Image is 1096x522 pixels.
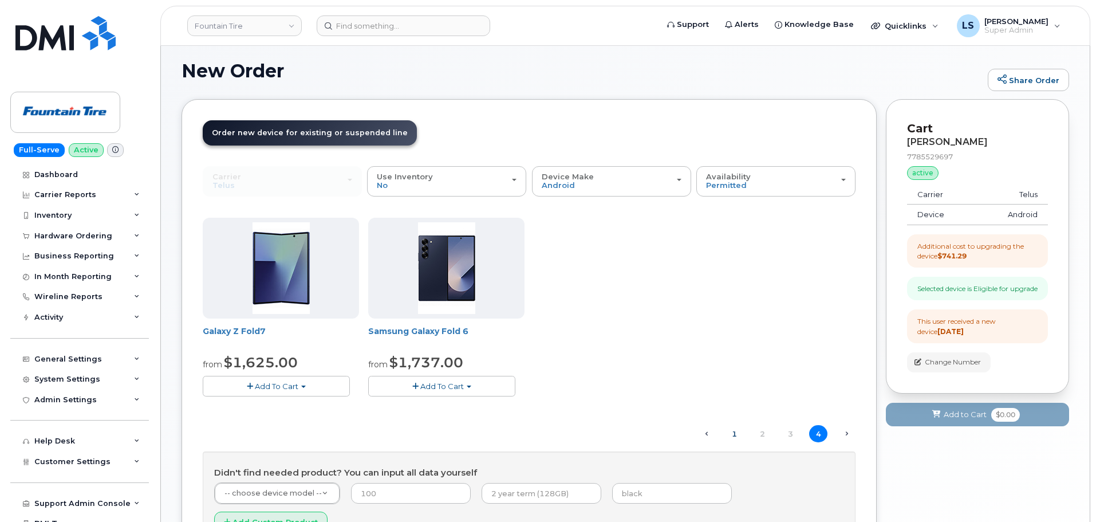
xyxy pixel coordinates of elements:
span: -- choose device model -- [224,489,322,497]
div: Samsung Galaxy Fold 6 [368,325,525,348]
button: Add to Cart $0.00 [886,403,1069,426]
span: Add To Cart [255,382,298,391]
span: Android [542,180,575,190]
td: Carrier [907,185,975,205]
button: Device Make Android [532,166,691,196]
h4: Didn't find needed product? You can input all data yourself [214,468,844,478]
div: active [907,166,939,180]
a: Share Order [988,69,1069,92]
button: Add To Cart [368,376,515,396]
span: Add to Cart [944,409,987,420]
a: 1 [725,425,743,443]
div: [PERSON_NAME] [907,137,1048,147]
span: Change Number [925,357,981,367]
a: ← Previous [697,426,715,441]
button: Change Number [907,352,991,372]
img: LSSFOLD6256BE.jpg [418,222,475,314]
span: Next → [837,426,855,441]
span: $1,737.00 [389,354,463,371]
input: black [612,483,732,504]
div: Selected device is Eligible for upgrade [917,284,1038,293]
span: Use Inventory [377,172,433,181]
img: LSSFOLD7256BE.jpg [253,222,310,314]
span: 4 [809,425,827,443]
span: Order new device for existing or suspended line [212,128,408,137]
div: 7785529697 [907,152,1048,162]
small: from [368,359,388,370]
strong: [DATE] [937,327,964,336]
td: Android [975,205,1048,225]
input: 100 [351,483,471,504]
span: $0.00 [991,408,1020,422]
a: Galaxy Z Fold7 [203,326,266,336]
small: from [203,359,222,370]
div: Additional cost to upgrading the device [917,241,1038,261]
span: Availability [706,172,751,181]
a: Samsung Galaxy Fold 6 [368,326,468,336]
input: 2 year term (128GB) [482,483,601,504]
a: 3 [781,425,799,443]
span: Permitted [706,180,747,190]
strong: $741.29 [937,252,967,260]
a: 2 [753,425,771,443]
span: No [377,180,388,190]
p: Cart [907,120,1048,137]
iframe: Messenger Launcher [1046,472,1087,513]
div: This user received a new device [917,316,1038,336]
span: Device Make [542,172,594,181]
div: Galaxy Z Fold7 [203,325,359,348]
h1: New Order [182,61,982,81]
span: Add To Cart [420,382,464,391]
button: Add To Cart [203,376,350,396]
span: $1,625.00 [224,354,298,371]
button: Availability Permitted [696,166,855,196]
td: Telus [975,185,1048,205]
td: Device [907,205,975,225]
button: Use Inventory No [367,166,526,196]
a: -- choose device model -- [215,483,340,504]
